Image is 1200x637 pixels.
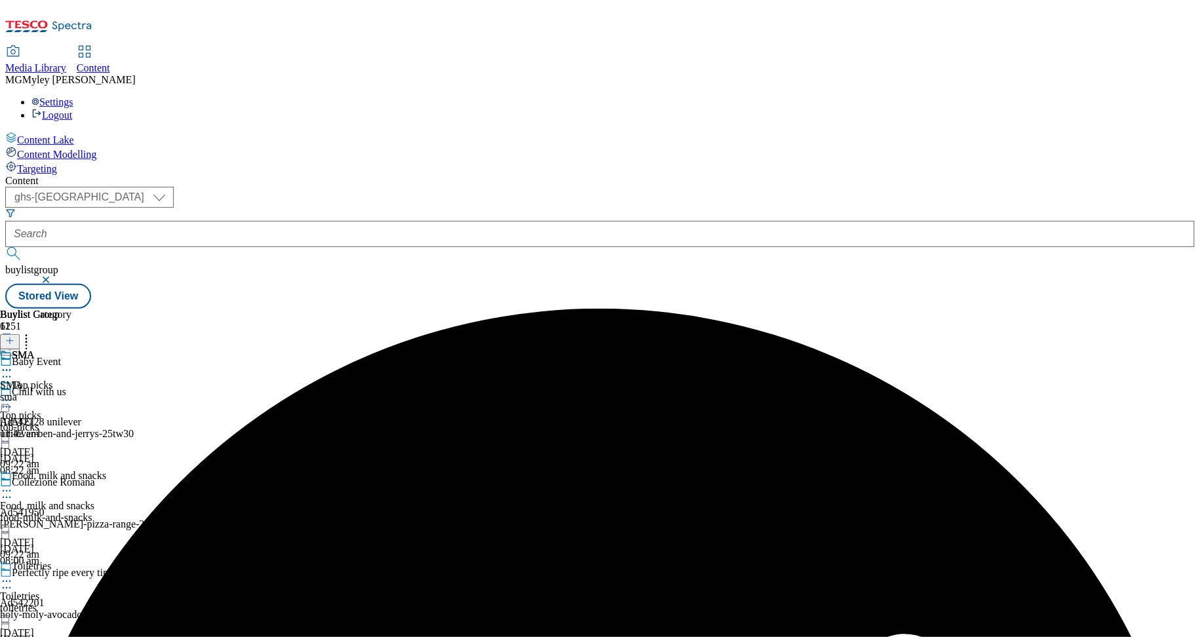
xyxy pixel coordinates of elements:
[77,47,110,74] a: Content
[17,149,96,160] span: Content Modelling
[12,560,51,572] div: Toiletries
[5,132,1195,146] a: Content Lake
[5,208,16,218] svg: Search Filters
[5,74,22,85] span: MG
[31,96,73,107] a: Settings
[77,62,110,73] span: Content
[5,221,1195,247] input: Search
[17,163,57,174] span: Targeting
[17,134,74,145] span: Content Lake
[5,175,1195,187] div: Content
[5,161,1195,175] a: Targeting
[5,284,91,309] button: Stored View
[5,264,58,275] span: buylistgroup
[12,349,35,361] div: SMA
[5,146,1195,161] a: Content Modelling
[31,109,72,121] a: Logout
[12,470,106,482] div: Food, milk and snacks
[22,74,136,85] span: Myley [PERSON_NAME]
[5,47,66,74] a: Media Library
[5,62,66,73] span: Media Library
